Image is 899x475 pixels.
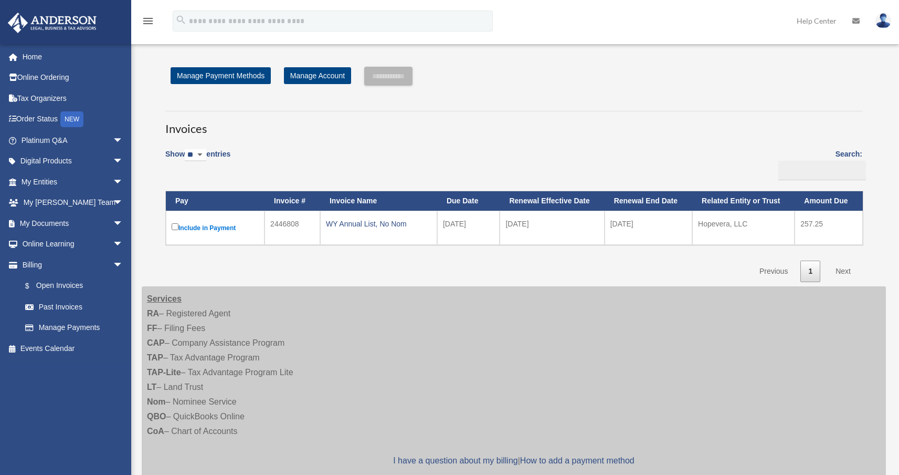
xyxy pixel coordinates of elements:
[752,261,796,282] a: Previous
[437,191,500,211] th: Due Date: activate to sort column ascending
[113,151,134,172] span: arrow_drop_down
[7,109,139,130] a: Order StatusNEW
[185,149,206,161] select: Showentries
[171,67,271,84] a: Manage Payment Methods
[320,191,437,211] th: Invoice Name: activate to sort column ascending
[7,338,139,359] a: Events Calendar
[692,191,795,211] th: Related Entity or Trust: activate to sort column ascending
[7,88,139,109] a: Tax Organizers
[15,296,134,317] a: Past Invoices
[265,191,320,211] th: Invoice #: activate to sort column ascending
[165,111,862,137] h3: Invoices
[147,427,164,436] strong: CoA
[7,254,134,275] a: Billingarrow_drop_down
[7,67,139,88] a: Online Ordering
[147,324,157,333] strong: FF
[113,192,134,214] span: arrow_drop_down
[7,171,139,192] a: My Entitiesarrow_drop_down
[113,130,134,151] span: arrow_drop_down
[113,213,134,234] span: arrow_drop_down
[265,211,320,245] td: 2446808
[795,191,863,211] th: Amount Due: activate to sort column ascending
[7,46,139,67] a: Home
[15,317,134,338] a: Manage Payments
[147,383,156,391] strong: LT
[7,234,139,255] a: Online Learningarrow_drop_down
[175,14,187,26] i: search
[165,148,230,172] label: Show entries
[15,275,129,297] a: $Open Invoices
[7,130,139,151] a: Platinum Q&Aarrow_drop_down
[142,18,154,27] a: menu
[605,191,692,211] th: Renewal End Date: activate to sort column ascending
[7,151,139,172] a: Digital Productsarrow_drop_down
[113,171,134,193] span: arrow_drop_down
[5,13,100,33] img: Anderson Advisors Platinum Portal
[147,397,166,406] strong: Nom
[284,67,351,84] a: Manage Account
[172,221,259,234] label: Include in Payment
[147,412,166,421] strong: QBO
[142,15,154,27] i: menu
[437,211,500,245] td: [DATE]
[147,368,181,377] strong: TAP-Lite
[7,213,139,234] a: My Documentsarrow_drop_down
[147,294,182,303] strong: Services
[147,309,159,318] strong: RA
[326,216,431,231] div: WY Annual List, No Nom
[775,148,862,180] label: Search:
[692,211,795,245] td: Hopevera, LLC
[113,254,134,276] span: arrow_drop_down
[60,111,83,127] div: NEW
[147,453,881,468] p: |
[393,456,517,465] a: I have a question about my billing
[800,261,820,282] a: 1
[778,161,866,181] input: Search:
[113,234,134,255] span: arrow_drop_down
[172,223,178,230] input: Include in Payment
[500,211,604,245] td: [DATE]
[828,261,859,282] a: Next
[500,191,604,211] th: Renewal Effective Date: activate to sort column ascending
[875,13,891,28] img: User Pic
[795,211,863,245] td: 257.25
[520,456,634,465] a: How to add a payment method
[7,192,139,213] a: My [PERSON_NAME] Teamarrow_drop_down
[31,280,36,293] span: $
[605,211,692,245] td: [DATE]
[147,353,163,362] strong: TAP
[166,191,265,211] th: Pay: activate to sort column descending
[147,338,165,347] strong: CAP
